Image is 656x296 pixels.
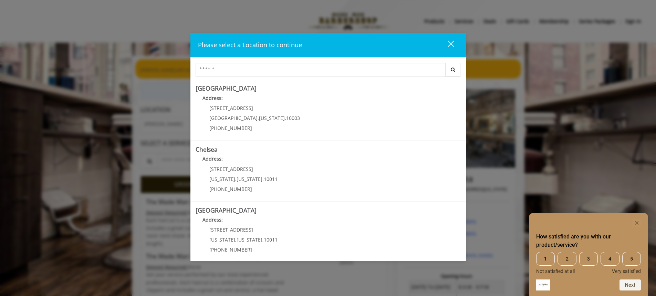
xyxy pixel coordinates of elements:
b: Address: [202,216,223,223]
button: Next question [619,279,641,290]
span: [US_STATE] [237,236,262,243]
span: , [235,176,237,182]
span: 4 [601,252,619,266]
i: Search button [449,67,457,72]
h2: How satisfied are you with our product/service? Select an option from 1 to 5, with 1 being Not sa... [536,233,641,249]
span: , [285,115,286,121]
span: Please select a Location to continue [198,41,302,49]
span: , [258,115,259,121]
b: Address: [202,95,223,101]
div: close dialog [440,40,454,50]
input: Search Center [196,63,446,76]
span: 5 [622,252,641,266]
span: , [235,236,237,243]
button: Hide survey [633,219,641,227]
span: [PHONE_NUMBER] [209,125,252,131]
span: 2 [558,252,576,266]
div: How satisfied are you with our product/service? Select an option from 1 to 5, with 1 being Not sa... [536,252,641,274]
span: [STREET_ADDRESS] [209,226,253,233]
span: [STREET_ADDRESS] [209,166,253,172]
span: 10011 [264,176,278,182]
b: [GEOGRAPHIC_DATA] [196,206,257,214]
span: 1 [536,252,555,266]
span: Not satisfied at all [536,268,575,274]
span: [PHONE_NUMBER] [209,246,252,253]
span: Very satisfied [612,268,641,274]
b: [GEOGRAPHIC_DATA] [196,84,257,92]
b: Address: [202,155,223,162]
span: 10011 [264,236,278,243]
span: 10003 [286,115,300,121]
span: , [262,176,264,182]
div: Center Select [196,63,461,80]
span: 3 [579,252,598,266]
span: [STREET_ADDRESS] [209,105,253,111]
div: How satisfied are you with our product/service? Select an option from 1 to 5, with 1 being Not sa... [536,219,641,290]
button: close dialog [435,38,458,52]
span: , [262,236,264,243]
span: [US_STATE] [259,115,285,121]
span: [PHONE_NUMBER] [209,186,252,192]
span: [US_STATE] [209,176,235,182]
b: Chelsea [196,145,218,153]
span: [US_STATE] [209,236,235,243]
span: [US_STATE] [237,176,262,182]
span: [GEOGRAPHIC_DATA] [209,115,258,121]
